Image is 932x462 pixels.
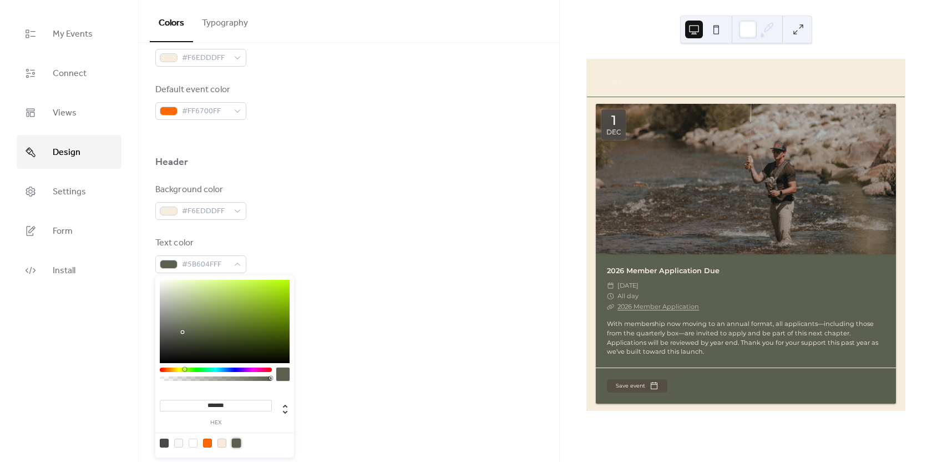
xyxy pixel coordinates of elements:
[607,267,720,275] a: 2026 Member Application Due
[155,155,189,169] div: Header
[155,237,244,250] div: Text color
[53,104,77,122] span: Views
[17,56,121,90] a: Connect
[17,96,121,129] a: Views
[217,439,226,448] div: rgb(246, 237, 221)
[17,17,121,51] a: My Events
[17,135,121,169] a: Design
[203,439,212,448] div: rgb(255, 103, 0)
[182,205,229,218] span: #F6EDDDFF
[155,30,246,43] div: Inner background color
[182,258,229,272] span: #5B604FFF
[617,280,639,291] span: [DATE]
[607,280,614,291] div: ​
[53,26,93,43] span: My Events
[160,420,272,426] label: hex
[53,65,87,82] span: Connect
[611,114,616,127] div: 1
[596,319,896,356] div: With membership now moving to an annual format, all applicants—including those from the quarterly...
[617,291,639,302] span: All day
[17,214,121,248] a: Form
[607,302,614,312] div: ​
[155,183,244,197] div: Background color
[160,439,169,448] div: rgb(74, 74, 74)
[189,439,197,448] div: rgb(255, 255, 255)
[53,223,73,240] span: Form
[174,439,183,448] div: rgb(248, 248, 248)
[53,262,75,279] span: Install
[232,439,241,448] div: rgb(91, 96, 79)
[607,291,614,302] div: ​
[17,253,121,287] a: Install
[606,129,621,135] div: Dec
[607,379,667,393] button: Save event
[53,144,80,161] span: Design
[17,174,121,208] a: Settings
[587,59,905,70] div: Upcoming events
[182,52,229,65] span: #F6EDDDFF
[53,183,86,200] span: Settings
[155,83,244,97] div: Default event color
[182,105,229,118] span: #FF6700FF
[617,303,699,310] a: 2026 Member Application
